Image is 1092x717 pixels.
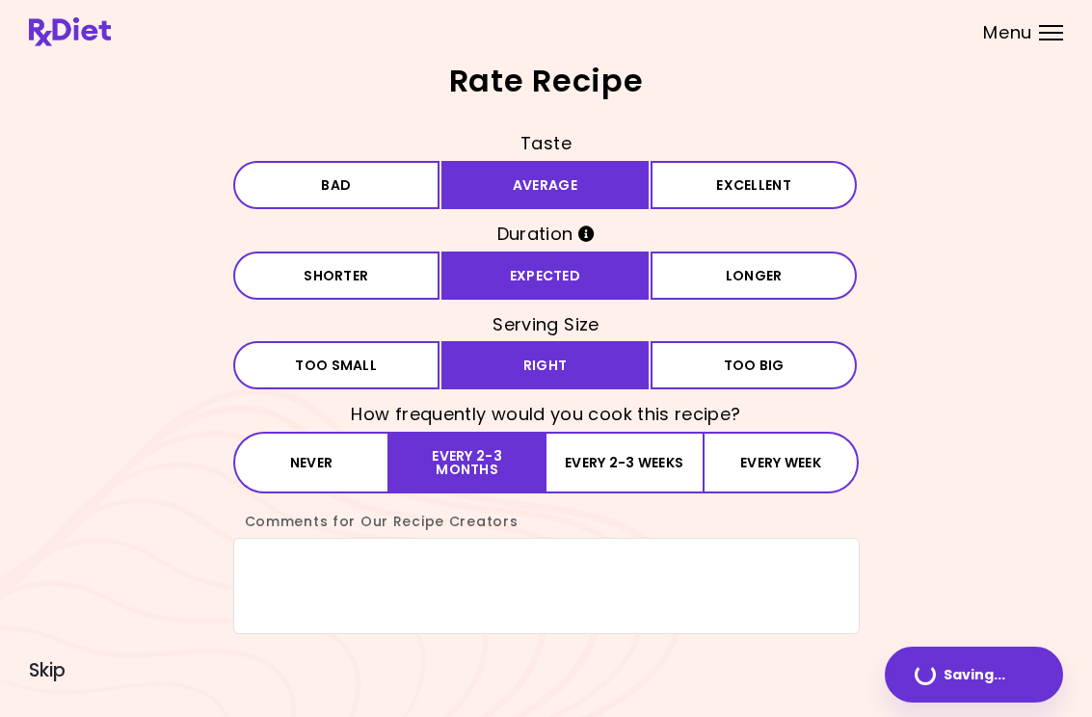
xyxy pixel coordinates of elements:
[233,432,390,493] button: Never
[441,161,649,209] button: Average
[885,647,1063,703] button: Saving...
[233,161,440,209] button: Bad
[578,226,595,242] i: Info
[546,432,703,493] button: Every 2-3 weeks
[233,341,440,389] button: Too small
[983,24,1032,41] span: Menu
[233,252,440,300] button: Shorter
[651,252,858,300] button: Longer
[295,358,377,372] span: Too small
[703,432,860,493] button: Every week
[389,432,546,493] button: Every 2-3 months
[651,341,858,389] button: Too big
[651,161,858,209] button: Excellent
[233,128,860,159] h3: Taste
[233,219,860,250] h3: Duration
[29,66,1063,96] h2: Rate Recipe
[233,512,519,531] label: Comments for Our Recipe Creators
[29,660,66,681] button: Skip
[441,252,649,300] button: Expected
[944,668,1005,681] span: Saving ...
[233,309,860,340] h3: Serving Size
[29,17,111,46] img: RxDiet
[441,341,649,389] button: Right
[233,399,860,430] h3: How frequently would you cook this recipe?
[724,358,785,372] span: Too big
